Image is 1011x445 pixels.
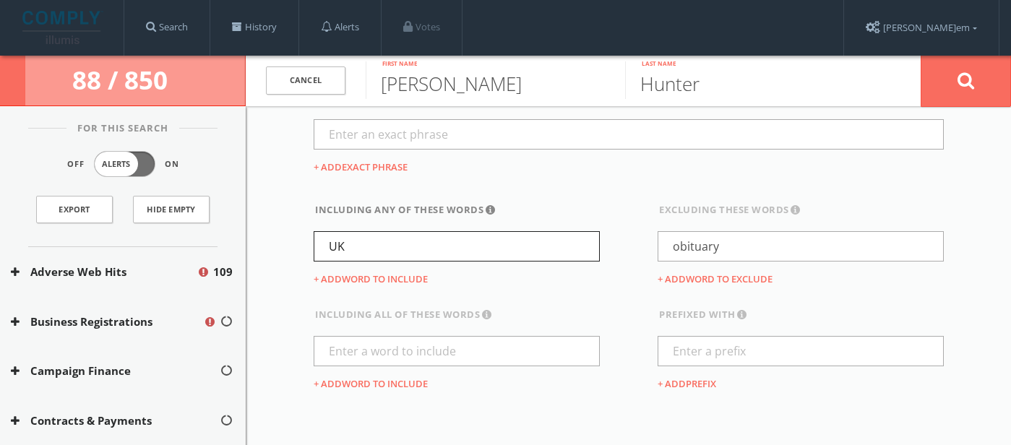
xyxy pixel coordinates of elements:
input: Enter a prefix [658,336,944,366]
button: Contracts & Payments [11,412,220,429]
button: Business Registrations [11,314,203,330]
button: Campaign Finance [11,363,220,379]
button: Adverse Web Hits [11,264,197,280]
span: On [165,158,179,170]
span: 88 / 850 [72,63,173,97]
a: Export [36,196,113,223]
div: excluding these words [659,203,944,217]
button: + Addprefix [658,377,716,392]
div: including any of these words [315,203,600,217]
button: + Addword to exclude [658,272,773,288]
div: prefixed with [659,308,944,322]
input: Enter a word to include [314,231,600,262]
div: including all of these words [315,308,600,322]
img: illumis [22,11,103,44]
button: + Addword to include [314,377,428,392]
input: Enter a word to exclude [658,231,944,262]
button: + Addexact phrase [314,160,408,176]
a: Cancel [266,66,345,95]
span: 109 [213,264,233,280]
span: For This Search [66,121,179,136]
span: Off [67,158,85,170]
button: Hide Empty [133,196,210,223]
input: Enter an exact phrase [314,119,944,150]
input: Enter a word to include [314,336,600,366]
button: + Addword to include [314,272,428,288]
